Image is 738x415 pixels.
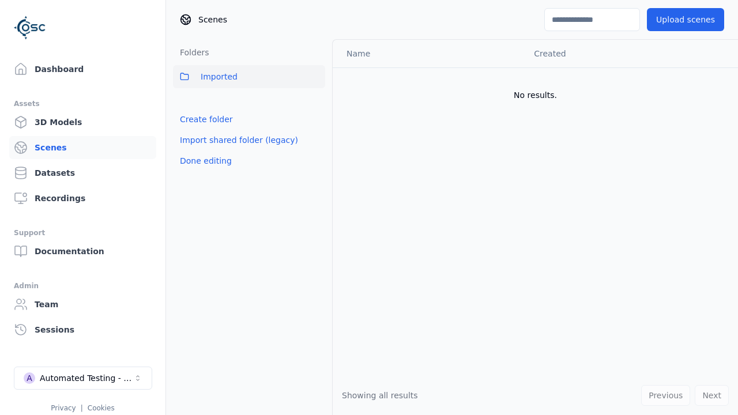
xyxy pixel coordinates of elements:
[173,130,305,150] button: Import shared folder (legacy)
[40,372,133,384] div: Automated Testing - Playwright
[173,150,239,171] button: Done editing
[14,97,152,111] div: Assets
[173,109,240,130] button: Create folder
[173,65,325,88] button: Imported
[9,187,156,210] a: Recordings
[9,293,156,316] a: Team
[180,114,233,125] a: Create folder
[14,226,152,240] div: Support
[333,67,738,123] td: No results.
[180,134,298,146] a: Import shared folder (legacy)
[173,47,209,58] h3: Folders
[342,391,418,400] span: Showing all results
[9,240,156,263] a: Documentation
[24,372,35,384] div: A
[9,58,156,81] a: Dashboard
[525,40,720,67] th: Created
[14,12,46,44] img: Logo
[81,404,83,412] span: |
[9,136,156,159] a: Scenes
[14,367,152,390] button: Select a workspace
[198,14,227,25] span: Scenes
[14,279,152,293] div: Admin
[88,404,115,412] a: Cookies
[9,111,156,134] a: 3D Models
[201,70,238,84] span: Imported
[333,40,525,67] th: Name
[51,404,76,412] a: Privacy
[9,161,156,184] a: Datasets
[647,8,724,31] button: Upload scenes
[9,318,156,341] a: Sessions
